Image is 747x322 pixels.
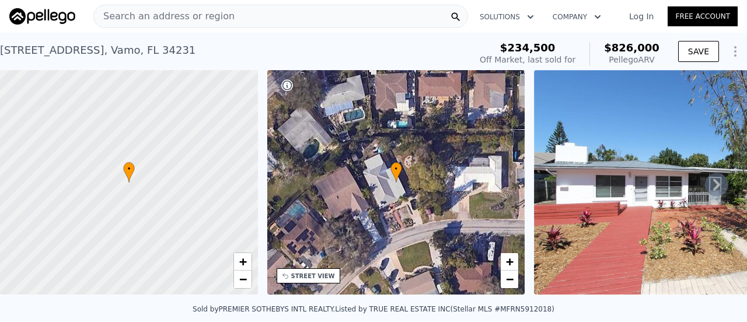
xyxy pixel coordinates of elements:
img: Pellego [9,8,75,25]
span: $826,000 [604,41,659,54]
div: • [123,162,135,182]
a: Log In [615,11,668,22]
span: • [123,164,135,174]
button: Company [543,6,610,27]
div: • [390,162,402,182]
div: STREET VIEW [291,272,335,281]
a: Free Account [668,6,738,26]
span: $234,500 [500,41,556,54]
div: Listed by TRUE REAL ESTATE INC (Stellar MLS #MFRN5912018) [335,305,554,313]
div: Off Market, last sold for [480,54,575,65]
a: Zoom in [234,253,252,271]
span: + [506,254,514,269]
span: Search an address or region [94,9,235,23]
div: Pellego ARV [604,54,659,65]
a: Zoom out [234,271,252,288]
span: − [506,272,514,286]
button: Show Options [724,40,747,63]
span: − [239,272,246,286]
button: SAVE [678,41,719,62]
a: Zoom in [501,253,518,271]
span: • [390,164,402,174]
button: Solutions [470,6,543,27]
span: + [239,254,246,269]
a: Zoom out [501,271,518,288]
div: Sold by PREMIER SOTHEBYS INTL REALTY . [193,305,335,313]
